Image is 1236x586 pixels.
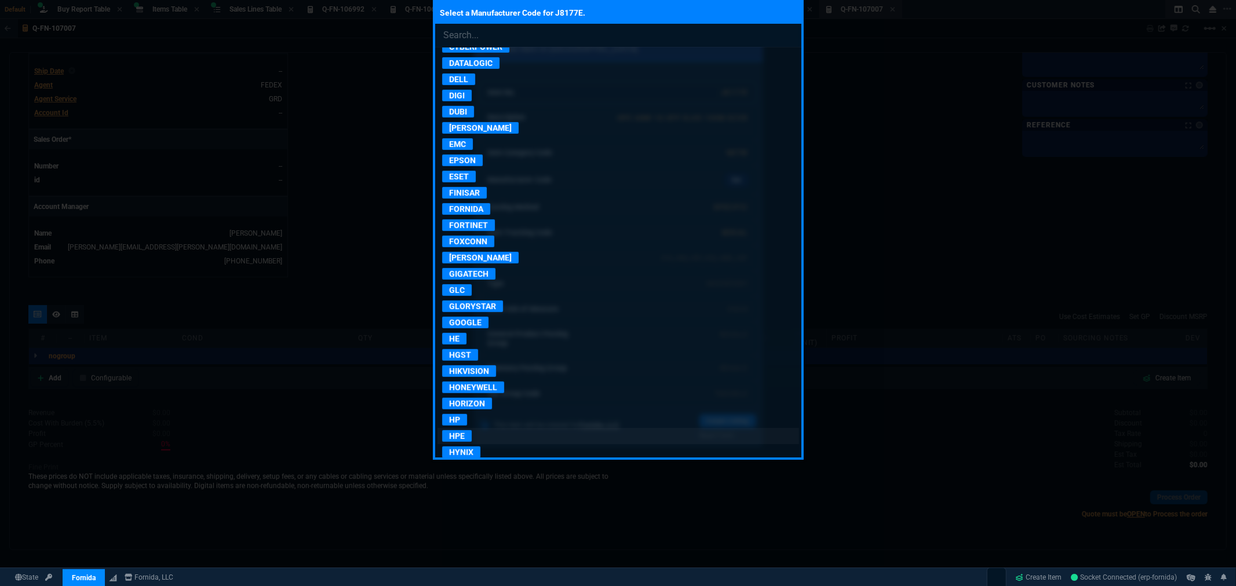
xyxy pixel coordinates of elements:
p: Select a Manufacturer Code for J8177E. [435,2,801,24]
a: DBl8yxKuSwwPncrbAACI [1071,572,1177,583]
a: API TOKEN [42,572,56,583]
p: HYNIX [442,446,480,458]
a: Global State [12,572,42,583]
p: DIGI [442,90,472,101]
span: Socket Connected (erp-fornida) [1071,573,1177,581]
p: FOXCONN [442,236,494,247]
p: HORIZON [442,398,492,409]
a: Create Item [1011,569,1067,586]
p: DATALOGIC [442,57,499,69]
p: EMC [442,138,473,150]
p: HPE [442,430,472,442]
p: [PERSON_NAME] [442,252,519,263]
p: HE [442,333,466,345]
p: GOOGLE [442,317,488,328]
p: HONEYWELL [442,382,504,393]
input: Search... [435,24,801,47]
p: EPSON [442,155,483,166]
p: FORTINET [442,219,495,231]
a: msbcCompanyName [121,572,177,583]
p: GLC [442,284,472,296]
p: HIKVISION [442,365,496,377]
p: FORNIDA [442,203,490,215]
p: [PERSON_NAME] [442,122,519,134]
p: HGST [442,349,478,361]
p: HP [442,414,467,426]
p: ESET [442,171,476,182]
p: FINISAR [442,187,487,199]
p: GLORYSTAR [442,301,503,312]
p: DUBI [442,106,474,118]
p: DELL [442,74,475,85]
p: GIGATECH [442,268,495,280]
